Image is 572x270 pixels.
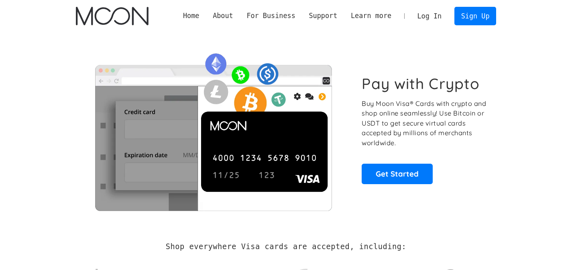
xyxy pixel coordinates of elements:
[176,11,206,21] a: Home
[351,11,391,21] div: Learn more
[362,75,480,93] h1: Pay with Crypto
[309,11,337,21] div: Support
[411,7,448,25] a: Log In
[76,48,351,211] img: Moon Cards let you spend your crypto anywhere Visa is accepted.
[454,7,496,25] a: Sign Up
[206,11,240,21] div: About
[362,164,433,184] a: Get Started
[362,99,487,148] p: Buy Moon Visa® Cards with crypto and shop online seamlessly! Use Bitcoin or USDT to get secure vi...
[344,11,398,21] div: Learn more
[76,7,149,25] img: Moon Logo
[76,7,149,25] a: home
[240,11,302,21] div: For Business
[166,242,406,251] h2: Shop everywhere Visa cards are accepted, including:
[246,11,295,21] div: For Business
[302,11,344,21] div: Support
[213,11,233,21] div: About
